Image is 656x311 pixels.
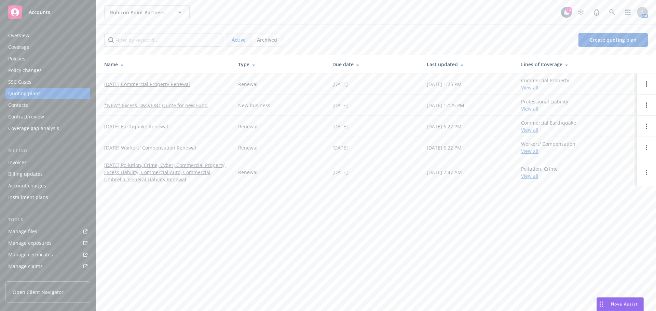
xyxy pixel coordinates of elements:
div: Renewal [238,169,258,176]
a: Accounts [5,3,90,22]
span: Open Client Navigator [13,288,64,296]
div: Renewal [238,123,258,130]
a: Open options [642,80,651,88]
a: Open options [642,143,651,152]
button: Rubicon Point Partners LLC [104,5,190,19]
input: Filter by keyword... [104,33,222,47]
a: [DATE] Earthquake Renewal [104,123,168,130]
span: Rubicon Point Partners LLC [110,9,169,16]
span: Create quoting plan [590,37,637,43]
a: [DATE] Workers' Compensation Renewal [104,144,196,151]
div: Billing updates [8,169,43,180]
div: Invoices [8,157,27,168]
div: Policy changes [8,65,42,76]
a: Overview [5,30,90,41]
div: Contract review [8,111,44,122]
a: View all [521,127,538,133]
a: Account charges [5,180,90,191]
button: Nova Assist [597,297,644,311]
div: Billing [5,147,90,154]
div: [DATE] [332,169,348,176]
a: Coverage [5,42,90,53]
div: [DATE] [332,123,348,130]
div: New business [238,102,270,109]
div: [DATE] 12:25 PM [427,102,464,109]
div: Last updated [427,61,510,68]
div: Renewal [238,81,258,88]
div: Account charges [8,180,46,191]
a: View all [521,173,538,179]
div: [DATE] 1:25 PM [427,81,462,88]
a: SSC Cases [5,76,90,87]
div: [DATE] 6:22 PM [427,123,462,130]
div: Coverage gap analysis [8,123,59,134]
div: Installment plans [8,192,48,203]
div: Manage certificates [8,249,53,260]
a: View all [521,105,538,112]
a: Invoices [5,157,90,168]
div: Lines of Coverage [521,61,631,68]
div: Tools [5,216,90,223]
div: Quoting plans [8,88,41,99]
div: Name [104,61,227,68]
a: Contract review [5,111,90,122]
div: Professional Liability [521,98,568,112]
div: Due date [332,61,416,68]
a: Search [605,5,619,19]
div: [DATE] [332,81,348,88]
div: [DATE] 6:22 PM [427,144,462,151]
a: Manage BORs [5,272,90,283]
div: Overview [8,30,29,41]
div: Contacts [8,100,28,111]
span: Accounts [29,10,50,15]
a: Coverage gap analysis [5,123,90,134]
div: Manage exposures [8,238,52,249]
a: Policies [5,53,90,64]
a: View all [521,148,538,154]
a: Billing updates [5,169,90,180]
div: Coverage [8,42,29,53]
span: Archived [257,36,277,43]
a: Stop snowing [574,5,588,19]
a: Switch app [621,5,635,19]
a: Open options [642,168,651,176]
div: Policies [8,53,25,64]
a: [DATE] Pollution, Crime, Cyber, Commercial Property, Excess Liability, Commercial Auto, Commercia... [104,161,227,183]
div: [DATE] 7:47 AM [427,169,462,176]
div: Type [238,61,322,68]
div: Workers' Compensation [521,140,575,155]
div: 13 [566,7,572,13]
a: Manage claims [5,261,90,272]
div: SSC Cases [8,76,31,87]
div: Commercial Property [521,77,569,91]
a: Installment plans [5,192,90,203]
a: Create quoting plan [578,33,648,47]
a: Quoting plans [5,88,90,99]
div: Manage BORs [8,272,40,283]
a: View all [521,84,538,91]
div: Pollution, Crime [521,165,558,180]
div: Renewal [238,144,258,151]
div: [DATE] [332,102,348,109]
a: [DATE] Commercial Property Renewal [104,81,190,88]
div: Drag to move [597,298,605,311]
span: Active [232,36,246,43]
a: Contacts [5,100,90,111]
div: [DATE] [332,144,348,151]
a: Manage exposures [5,238,90,249]
a: Policy changes [5,65,90,76]
div: Manage claims [8,261,43,272]
a: Open options [642,122,651,130]
div: Manage files [8,226,37,237]
div: Commercial Earthquake [521,119,576,133]
a: *NEW* Excess D&O/E&O Quote for new Fund [104,102,208,109]
a: Manage certificates [5,249,90,260]
span: Nova Assist [611,301,638,307]
a: Report a Bug [590,5,603,19]
a: Open options [642,101,651,109]
a: Manage files [5,226,90,237]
